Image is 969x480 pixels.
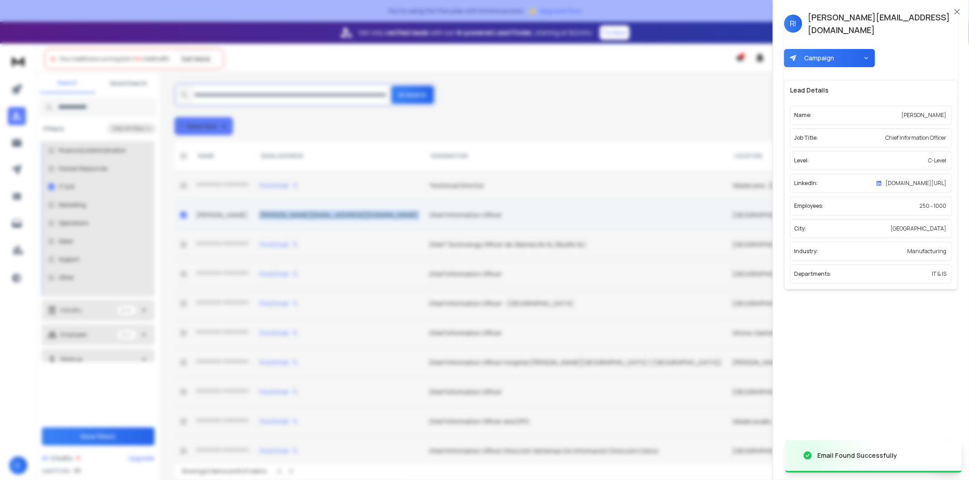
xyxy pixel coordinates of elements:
[884,132,948,143] div: Chief Information Officer
[885,180,946,187] span: [DOMAIN_NAME][URL]
[794,157,809,164] p: Level:
[905,246,948,257] div: Manufacturing
[785,80,958,100] h3: Lead Details
[794,180,818,187] p: LinkedIn:
[926,155,948,166] div: C-Level
[899,110,948,121] div: [PERSON_NAME]
[800,54,834,63] span: Campaign
[794,225,806,232] p: City:
[784,15,802,33] span: RI
[794,202,823,210] p: Employees:
[794,270,831,278] p: Departments:
[918,201,948,211] div: 250 - 1000
[794,112,811,119] p: Name:
[930,269,948,279] div: IT & IS
[794,134,818,142] p: Job Title:
[794,248,818,255] p: Industry:
[889,223,948,234] div: [GEOGRAPHIC_DATA]
[808,11,958,36] h1: [PERSON_NAME][EMAIL_ADDRESS][DOMAIN_NAME]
